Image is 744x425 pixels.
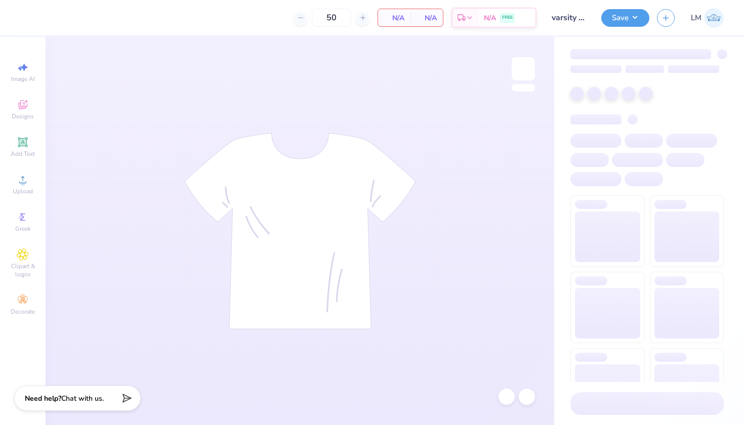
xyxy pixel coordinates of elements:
span: Image AI [11,75,35,83]
span: N/A [417,13,437,23]
img: tee-skeleton.svg [184,133,416,329]
span: Clipart & logos [5,262,40,278]
span: Decorate [11,308,35,316]
span: LM [691,12,701,24]
span: Chat with us. [61,394,104,403]
input: – – [312,9,351,27]
button: Save [601,9,649,27]
span: FREE [502,14,513,21]
span: Greek [15,225,31,233]
span: N/A [484,13,496,23]
span: Designs [12,112,34,120]
a: LM [691,8,724,28]
span: Upload [13,187,33,195]
input: Untitled Design [544,8,594,28]
span: Add Text [11,150,35,158]
span: N/A [384,13,404,23]
img: Lauren Mcdougal [704,8,724,28]
strong: Need help? [25,394,61,403]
